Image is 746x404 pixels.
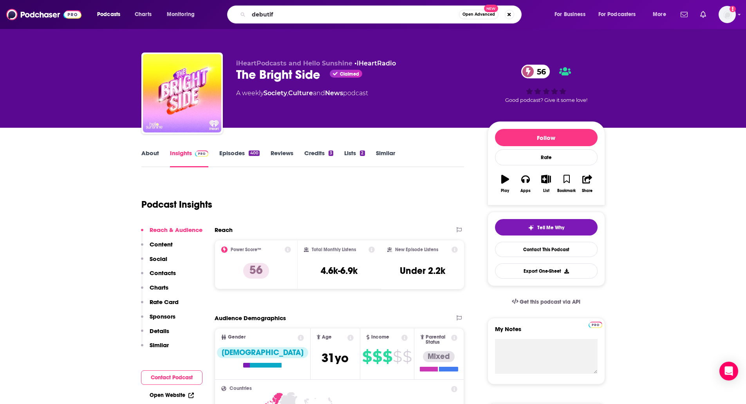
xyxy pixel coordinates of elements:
button: Reach & Audience [141,226,202,241]
span: $ [372,350,382,363]
button: Apps [515,170,536,198]
button: Charts [141,284,168,298]
button: Details [141,327,169,342]
button: Sponsors [141,313,175,327]
div: Share [582,188,592,193]
a: Society [264,89,287,97]
a: Episodes400 [219,149,259,167]
a: Culture [288,89,313,97]
button: open menu [593,8,647,21]
span: For Business [555,9,585,20]
span: Age [322,335,332,340]
button: List [536,170,556,198]
span: Monitoring [167,9,195,20]
span: $ [383,350,392,363]
a: Similar [376,149,395,167]
div: List [543,188,549,193]
p: Contacts [150,269,176,277]
div: 2 [360,150,365,156]
span: Good podcast? Give it some love! [505,97,587,103]
button: open menu [92,8,130,21]
a: Show notifications dropdown [677,8,691,21]
span: and [313,89,325,97]
p: 56 [243,263,269,279]
a: Credits3 [304,149,333,167]
img: User Profile [719,6,736,23]
a: Get this podcast via API [506,292,587,312]
p: Details [150,327,169,335]
button: Share [577,170,597,198]
button: Rate Card [141,298,179,313]
span: Claimed [340,72,359,76]
button: Play [495,170,515,198]
span: New [484,5,498,12]
div: Apps [520,188,531,193]
p: Reach & Audience [150,226,202,234]
span: Get this podcast via API [520,299,580,305]
img: tell me why sparkle [528,225,534,231]
span: iHeartPodcasts and Hello Sunshine [236,60,352,67]
span: • [354,60,396,67]
img: Podchaser - Follow, Share and Rate Podcasts [6,7,81,22]
input: Search podcasts, credits, & more... [249,8,459,21]
span: $ [403,350,412,363]
div: Bookmark [557,188,576,193]
a: Lists2 [344,149,365,167]
a: InsightsPodchaser Pro [170,149,209,167]
div: A weekly podcast [236,89,368,98]
div: Rate [495,149,598,165]
div: Mixed [423,351,455,362]
a: Contact This Podcast [495,242,598,257]
button: Export One-Sheet [495,263,598,279]
button: open menu [549,8,595,21]
span: 31 yo [322,350,349,366]
h2: New Episode Listens [395,247,438,252]
a: Open Website [150,392,194,399]
button: Contacts [141,269,176,284]
p: Similar [150,341,169,349]
h3: Under 2.2k [400,265,445,277]
a: 56 [521,65,550,78]
p: Social [150,255,167,263]
label: My Notes [495,325,598,339]
h2: Power Score™ [231,247,261,252]
span: Tell Me Why [537,225,564,231]
span: Income [371,335,389,340]
span: Logged in as ereardon [719,6,736,23]
img: Podchaser Pro [195,150,209,157]
div: 400 [249,150,259,156]
svg: Add a profile image [730,6,736,12]
button: Content [141,241,173,255]
button: Bookmark [556,170,577,198]
button: Contact Podcast [141,370,202,385]
button: tell me why sparkleTell Me Why [495,219,598,236]
h2: Audience Demographics [215,314,286,322]
h2: Reach [215,226,233,234]
span: Podcasts [97,9,120,20]
a: iHeartRadio [357,60,396,67]
span: For Podcasters [598,9,636,20]
span: $ [393,350,402,363]
a: Pro website [589,321,602,328]
button: open menu [647,8,676,21]
button: Open AdvancedNew [459,10,499,19]
div: 56Good podcast? Give it some love! [488,60,605,108]
div: 3 [329,150,333,156]
a: Charts [130,8,156,21]
span: Parental Status [426,335,450,345]
span: 56 [529,65,550,78]
button: open menu [161,8,205,21]
button: Social [141,255,167,270]
a: Show notifications dropdown [697,8,709,21]
span: , [287,89,288,97]
p: Charts [150,284,168,291]
div: Play [501,188,509,193]
a: News [325,89,343,97]
a: Reviews [271,149,293,167]
button: Similar [141,341,169,356]
h1: Podcast Insights [141,199,212,210]
span: $ [362,350,372,363]
div: [DEMOGRAPHIC_DATA] [217,347,308,358]
span: Charts [135,9,152,20]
